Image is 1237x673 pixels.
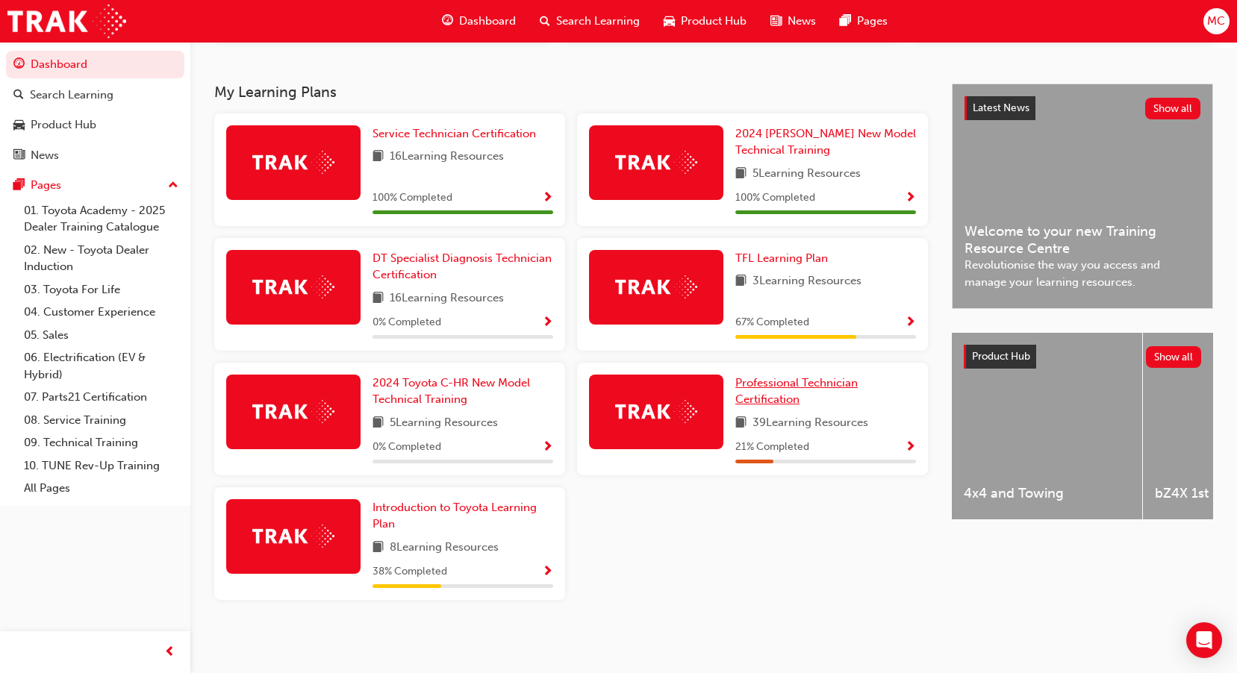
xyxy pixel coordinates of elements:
[390,414,498,433] span: 5 Learning Resources
[735,127,916,157] span: 2024 [PERSON_NAME] New Model Technical Training
[905,192,916,205] span: Show Progress
[390,148,504,166] span: 16 Learning Resources
[7,4,126,38] img: Trak
[390,289,504,308] span: 16 Learning Resources
[18,477,184,500] a: All Pages
[952,333,1142,519] a: 4x4 and Towing
[735,165,747,184] span: book-icon
[905,189,916,207] button: Show Progress
[18,386,184,409] a: 07. Parts21 Certification
[6,172,184,199] button: Pages
[753,414,868,433] span: 39 Learning Resources
[390,539,499,557] span: 8 Learning Resources
[373,375,553,408] a: 2024 Toyota C-HR New Model Technical Training
[164,643,175,662] span: prev-icon
[30,87,113,104] div: Search Learning
[373,314,441,331] span: 0 % Completed
[753,272,861,291] span: 3 Learning Resources
[1146,346,1202,368] button: Show all
[6,81,184,109] a: Search Learning
[735,190,815,207] span: 100 % Completed
[952,84,1213,309] a: Latest NewsShow allWelcome to your new Training Resource CentreRevolutionise the way you access a...
[758,6,828,37] a: news-iconNews
[6,51,184,78] a: Dashboard
[18,239,184,278] a: 02. New - Toyota Dealer Induction
[6,142,184,169] a: News
[373,414,384,433] span: book-icon
[373,148,384,166] span: book-icon
[373,539,384,557] span: book-icon
[542,566,553,579] span: Show Progress
[373,501,537,531] span: Introduction to Toyota Learning Plan
[615,151,697,174] img: Trak
[373,251,552,282] span: DT Specialist Diagnosis Technician Certification
[973,101,1029,114] span: Latest News
[664,12,675,31] span: car-icon
[905,438,916,457] button: Show Progress
[542,438,553,457] button: Show Progress
[652,6,758,37] a: car-iconProduct Hub
[542,316,553,330] span: Show Progress
[373,127,536,140] span: Service Technician Certification
[6,111,184,139] a: Product Hub
[770,12,782,31] span: news-icon
[18,454,184,478] a: 10. TUNE Rev-Up Training
[373,250,553,284] a: DT Specialist Diagnosis Technician Certification
[542,192,553,205] span: Show Progress
[788,13,816,30] span: News
[735,376,858,407] span: Professional Technician Certification
[964,345,1201,369] a: Product HubShow all
[828,6,900,37] a: pages-iconPages
[735,272,747,291] span: book-icon
[972,350,1030,363] span: Product Hub
[18,409,184,432] a: 08. Service Training
[735,314,809,331] span: 67 % Completed
[542,189,553,207] button: Show Progress
[965,96,1200,120] a: Latest NewsShow all
[6,48,184,172] button: DashboardSearch LearningProduct HubNews
[735,251,828,265] span: TFL Learning Plan
[965,257,1200,290] span: Revolutionise the way you access and manage your learning resources.
[905,316,916,330] span: Show Progress
[753,165,861,184] span: 5 Learning Resources
[13,119,25,132] span: car-icon
[31,147,59,164] div: News
[373,563,447,580] span: 38 % Completed
[168,176,178,195] span: up-icon
[13,149,25,163] span: news-icon
[542,563,553,581] button: Show Progress
[373,376,530,407] span: 2024 Toyota C-HR New Model Technical Training
[373,499,553,533] a: Introduction to Toyota Learning Plan
[459,13,516,30] span: Dashboard
[442,12,453,31] span: guage-icon
[18,431,184,454] a: 09. Technical Training
[542,441,553,454] span: Show Progress
[905,441,916,454] span: Show Progress
[13,89,24,102] span: search-icon
[1203,8,1230,34] button: MC
[13,179,25,192] span: pages-icon
[13,58,25,72] span: guage-icon
[615,400,697,423] img: Trak
[735,250,834,267] a: TFL Learning Plan
[430,6,528,37] a: guage-iconDashboard
[964,485,1130,502] span: 4x4 and Towing
[18,301,184,324] a: 04. Customer Experience
[965,223,1200,257] span: Welcome to your new Training Resource Centre
[528,6,652,37] a: search-iconSearch Learning
[1207,13,1225,30] span: MC
[556,13,640,30] span: Search Learning
[18,346,184,386] a: 06. Electrification (EV & Hybrid)
[373,289,384,308] span: book-icon
[252,151,334,174] img: Trak
[735,439,809,456] span: 21 % Completed
[735,375,916,408] a: Professional Technician Certification
[373,125,542,143] a: Service Technician Certification
[681,13,747,30] span: Product Hub
[735,414,747,433] span: book-icon
[735,125,916,159] a: 2024 [PERSON_NAME] New Model Technical Training
[18,278,184,301] a: 03. Toyota For Life
[252,525,334,548] img: Trak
